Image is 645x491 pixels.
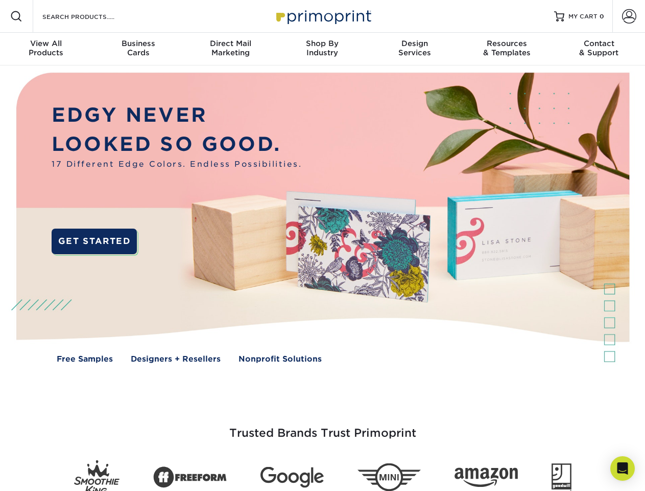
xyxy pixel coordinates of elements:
div: Open Intercom Messenger [610,456,635,481]
div: & Templates [461,39,553,57]
div: Cards [92,39,184,57]
div: & Support [553,39,645,57]
a: Contact& Support [553,33,645,65]
span: Business [92,39,184,48]
a: BusinessCards [92,33,184,65]
div: Industry [276,39,368,57]
span: Contact [553,39,645,48]
img: Primoprint [272,5,374,27]
div: Marketing [184,39,276,57]
a: DesignServices [369,33,461,65]
span: 17 Different Edge Colors. Endless Possibilities. [52,159,302,170]
a: Nonprofit Solutions [238,353,322,365]
p: LOOKED SO GOOD. [52,130,302,159]
h3: Trusted Brands Trust Primoprint [24,402,622,452]
a: Resources& Templates [461,33,553,65]
img: Amazon [455,468,518,487]
span: Direct Mail [184,39,276,48]
span: Shop By [276,39,368,48]
iframe: Google Customer Reviews [3,460,87,487]
span: 0 [600,13,604,20]
a: Shop ByIndustry [276,33,368,65]
a: Direct MailMarketing [184,33,276,65]
span: Design [369,39,461,48]
span: Resources [461,39,553,48]
a: Designers + Resellers [131,353,221,365]
p: EDGY NEVER [52,101,302,130]
img: Goodwill [552,463,571,491]
input: SEARCH PRODUCTS..... [41,10,141,23]
span: MY CART [568,12,598,21]
a: Free Samples [57,353,113,365]
div: Services [369,39,461,57]
img: Google [260,467,324,488]
a: GET STARTED [52,229,137,254]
